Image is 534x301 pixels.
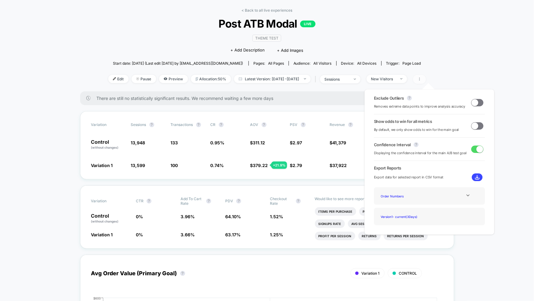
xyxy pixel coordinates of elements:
[131,163,145,168] span: 13,599
[136,214,143,219] span: 0 %
[262,122,267,127] button: ?
[136,77,139,80] img: end
[374,174,443,180] span: Export data for selected report in CSV format
[268,61,284,66] span: all pages
[330,122,345,127] span: Revenue
[206,199,211,204] button: ?
[293,61,332,66] div: Audience:
[108,75,129,83] span: Edit
[475,175,480,180] img: download
[379,212,428,221] div: Version 1 - current ( 3 Days)
[253,163,268,168] span: 379.22
[131,140,145,145] span: 13,948
[196,77,198,81] img: rebalance
[325,77,349,82] div: sessions
[93,296,101,300] tspan: $600
[270,232,283,237] span: 1.25 %
[253,61,284,66] div: Pages:
[91,219,119,223] span: (without changes)
[357,61,377,66] span: all devices
[374,96,404,101] span: Exclude Outliers
[271,162,287,169] div: + 21.9 %
[314,61,332,66] span: All Visitors
[219,122,224,127] button: ?
[374,150,467,156] span: Displaying the confidence interval for the main A/B test goal
[225,199,233,203] span: PDV
[230,47,265,53] span: + Add Description
[330,163,347,168] span: $
[91,146,119,149] span: (without changes)
[293,163,302,168] span: 2.79
[403,61,421,66] span: Page Load
[124,17,410,30] span: Post ATB Modal
[374,104,465,109] span: Removes extreme data points to improve analysis accuracy
[336,61,381,66] span: Device:
[290,163,302,168] span: $
[211,163,224,168] span: 0.74 %
[379,192,428,200] div: Order Numbers
[171,163,178,168] span: 100
[91,213,130,224] p: Control
[374,166,485,170] span: Export Reports
[225,214,241,219] span: 64.10 %
[333,163,347,168] span: 37,922
[159,75,188,83] span: Preview
[239,77,242,80] img: calendar
[399,271,417,276] span: CONTROL
[304,78,306,79] img: end
[91,122,125,127] span: Variation
[330,140,346,145] span: $
[333,140,346,145] span: 41,379
[234,75,311,83] span: Latest Version: [DATE] - [DATE]
[131,122,146,127] span: Sessions
[348,219,394,228] li: Avg Session Duration
[91,196,125,206] span: Variation
[191,75,231,83] span: Allocation: 50%
[315,219,345,228] li: Signups Rate
[374,127,459,133] span: By default, we only show odds to win for the main goal
[97,96,442,101] span: There are still no statistically significant results. We recommend waiting a few more days
[348,122,353,127] button: ?
[236,199,241,204] button: ?
[242,8,293,13] a: < Back to all live experiences
[374,119,432,124] span: Show odds to win for all metrics
[113,61,243,66] span: Start date: [DATE] (Last edit [DATE] by [EMAIL_ADDRESS][DOMAIN_NAME])
[211,140,225,145] span: 0.95 %
[196,122,201,127] button: ?
[250,140,265,145] span: $
[315,196,443,201] p: Would like to see more reports?
[290,122,298,127] span: PSV
[113,77,116,80] img: edit
[147,199,151,204] button: ?
[132,75,156,83] span: Pause
[301,122,306,127] button: ?
[250,122,259,127] span: AOV
[252,35,281,42] span: Theme Test
[277,48,303,53] span: + Add Images
[136,232,143,237] span: 0 %
[354,78,356,80] img: end
[300,21,316,27] p: LIVE
[386,61,421,66] div: Trigger:
[315,207,356,216] li: Items Per Purchase
[181,196,203,206] span: Add To Cart Rate
[253,140,265,145] span: 311.12
[136,199,144,203] span: CTR
[180,271,185,276] button: ?
[315,232,355,240] li: Profit Per Session
[181,214,195,219] span: 3.96 %
[400,78,402,79] img: end
[270,196,293,206] span: Checkout Rate
[290,140,302,145] span: $
[314,75,320,84] span: |
[91,232,113,237] span: Variation 1
[250,163,268,168] span: $
[371,77,396,81] div: New Visitors
[211,122,216,127] span: CR
[91,139,125,150] p: Control
[270,214,283,219] span: 1.52 %
[225,232,241,237] span: 63.17 %
[181,232,195,237] span: 3.66 %
[149,122,154,127] button: ?
[293,140,302,145] span: 2.97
